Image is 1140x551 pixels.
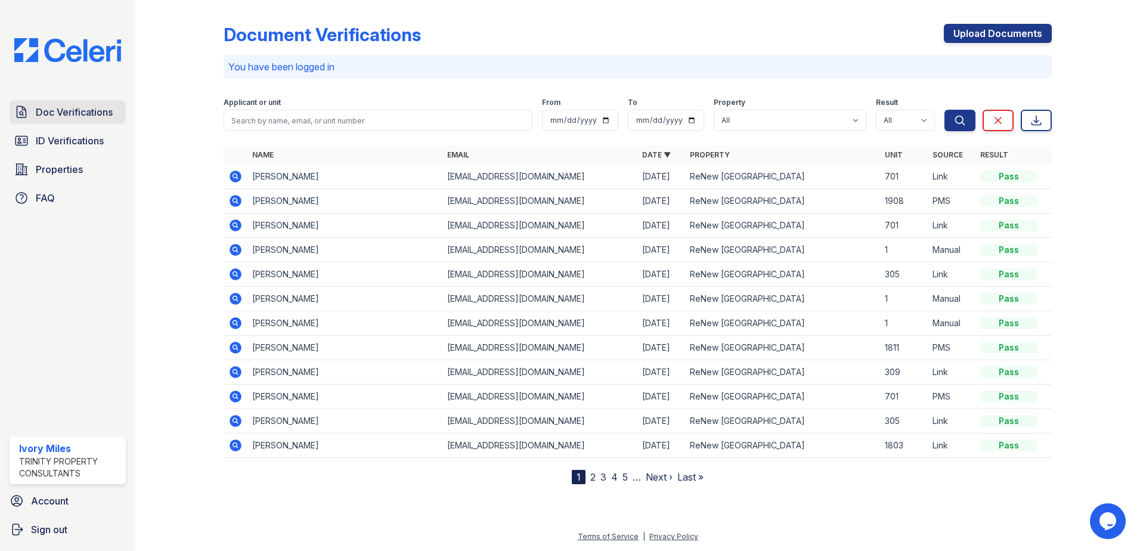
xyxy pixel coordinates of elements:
span: Doc Verifications [36,105,113,119]
td: [PERSON_NAME] [247,287,442,311]
td: [EMAIL_ADDRESS][DOMAIN_NAME] [442,360,637,385]
td: Link [928,262,975,287]
td: [DATE] [637,287,685,311]
td: Link [928,434,975,458]
span: Account [31,494,69,508]
td: [EMAIL_ADDRESS][DOMAIN_NAME] [442,238,637,262]
span: Properties [36,162,83,177]
span: … [633,470,641,484]
td: 1 [880,238,928,262]
td: [DATE] [637,238,685,262]
td: [DATE] [637,213,685,238]
td: 1 [880,311,928,336]
td: ReNew [GEOGRAPHIC_DATA] [685,189,880,213]
td: Manual [928,311,975,336]
td: [DATE] [637,336,685,360]
div: Ivory Miles [19,441,121,456]
td: [PERSON_NAME] [247,189,442,213]
label: Applicant or unit [224,98,281,107]
td: [PERSON_NAME] [247,238,442,262]
td: ReNew [GEOGRAPHIC_DATA] [685,311,880,336]
a: 3 [600,471,606,483]
td: ReNew [GEOGRAPHIC_DATA] [685,385,880,409]
td: [EMAIL_ADDRESS][DOMAIN_NAME] [442,213,637,238]
td: 1803 [880,434,928,458]
div: Pass [980,171,1037,182]
a: Terms of Service [578,532,639,541]
td: 309 [880,360,928,385]
div: Pass [980,293,1037,305]
div: Pass [980,317,1037,329]
td: [EMAIL_ADDRESS][DOMAIN_NAME] [442,434,637,458]
a: 5 [622,471,628,483]
div: | [643,532,645,541]
a: Property [690,150,730,159]
a: Doc Verifications [10,100,126,124]
td: 1 [880,287,928,311]
td: [DATE] [637,262,685,287]
td: PMS [928,385,975,409]
div: Pass [980,244,1037,256]
td: 1811 [880,336,928,360]
td: [DATE] [637,409,685,434]
td: [DATE] [637,385,685,409]
a: Next › [646,471,673,483]
td: [EMAIL_ADDRESS][DOMAIN_NAME] [442,262,637,287]
div: Pass [980,366,1037,378]
td: 305 [880,409,928,434]
span: FAQ [36,191,55,205]
span: Sign out [31,522,67,537]
a: 2 [590,471,596,483]
td: 1908 [880,189,928,213]
td: 305 [880,262,928,287]
td: [DATE] [637,165,685,189]
td: 701 [880,165,928,189]
td: Link [928,165,975,189]
a: Account [5,489,131,513]
div: Pass [980,342,1037,354]
td: [PERSON_NAME] [247,360,442,385]
td: [PERSON_NAME] [247,213,442,238]
a: Result [980,150,1008,159]
td: ReNew [GEOGRAPHIC_DATA] [685,336,880,360]
td: ReNew [GEOGRAPHIC_DATA] [685,238,880,262]
input: Search by name, email, or unit number [224,110,532,131]
td: [EMAIL_ADDRESS][DOMAIN_NAME] [442,311,637,336]
td: [DATE] [637,434,685,458]
img: CE_Logo_Blue-a8612792a0a2168367f1c8372b55b34899dd931a85d93a1a3d3e32e68fde9ad4.png [5,38,131,62]
a: Date ▼ [642,150,671,159]
td: ReNew [GEOGRAPHIC_DATA] [685,434,880,458]
a: Source [933,150,963,159]
iframe: chat widget [1090,503,1128,539]
a: Name [252,150,274,159]
td: [EMAIL_ADDRESS][DOMAIN_NAME] [442,287,637,311]
div: Trinity Property Consultants [19,456,121,479]
td: 701 [880,385,928,409]
div: Document Verifications [224,24,421,45]
td: [PERSON_NAME] [247,311,442,336]
label: Result [876,98,898,107]
td: [EMAIL_ADDRESS][DOMAIN_NAME] [442,165,637,189]
td: [DATE] [637,360,685,385]
td: [EMAIL_ADDRESS][DOMAIN_NAME] [442,189,637,213]
p: You have been logged in [228,60,1047,74]
td: [PERSON_NAME] [247,165,442,189]
a: Sign out [5,518,131,541]
td: [DATE] [637,311,685,336]
td: [PERSON_NAME] [247,434,442,458]
td: [DATE] [637,189,685,213]
td: [EMAIL_ADDRESS][DOMAIN_NAME] [442,385,637,409]
label: To [628,98,637,107]
td: Link [928,213,975,238]
a: FAQ [10,186,126,210]
td: Link [928,409,975,434]
div: 1 [572,470,586,484]
td: ReNew [GEOGRAPHIC_DATA] [685,287,880,311]
a: Last » [677,471,704,483]
div: Pass [980,195,1037,207]
div: Pass [980,268,1037,280]
td: PMS [928,189,975,213]
span: ID Verifications [36,134,104,148]
td: [PERSON_NAME] [247,385,442,409]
